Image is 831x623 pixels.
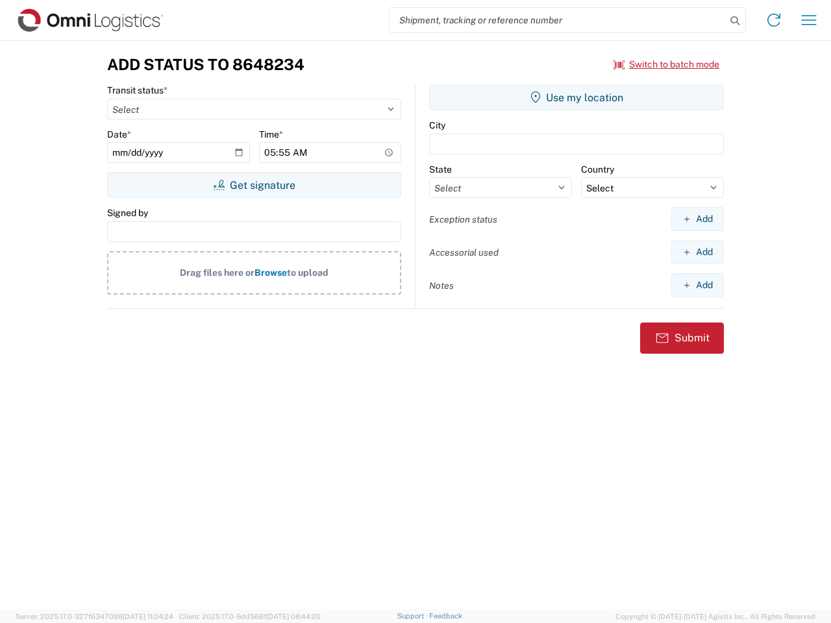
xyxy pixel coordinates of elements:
[429,84,724,110] button: Use my location
[429,164,452,175] label: State
[180,267,254,278] span: Drag files here or
[179,613,321,620] span: Client: 2025.17.0-5dd568f
[123,613,173,620] span: [DATE] 11:04:24
[16,613,173,620] span: Server: 2025.17.0-327f6347098
[107,207,148,219] label: Signed by
[671,273,724,297] button: Add
[429,247,499,258] label: Accessorial used
[390,8,726,32] input: Shipment, tracking or reference number
[429,612,462,620] a: Feedback
[287,267,329,278] span: to upload
[640,323,724,354] button: Submit
[671,240,724,264] button: Add
[429,280,454,291] label: Notes
[429,119,445,131] label: City
[107,128,131,140] label: Date
[615,611,815,622] span: Copyright © [DATE]-[DATE] Agistix Inc., All Rights Reserved
[107,84,167,96] label: Transit status
[614,54,719,75] button: Switch to batch mode
[107,55,304,74] h3: Add Status to 8648234
[671,207,724,231] button: Add
[107,172,401,198] button: Get signature
[266,613,321,620] span: [DATE] 08:44:20
[254,267,287,278] span: Browse
[397,612,430,620] a: Support
[581,164,614,175] label: Country
[429,214,497,225] label: Exception status
[259,128,283,140] label: Time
